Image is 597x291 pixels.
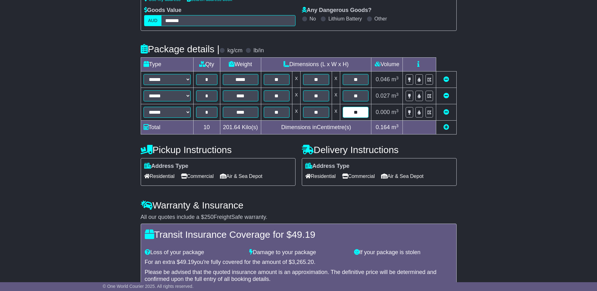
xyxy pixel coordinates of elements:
label: AUD [144,15,162,26]
label: Goods Value [144,7,182,14]
h4: Transit Insurance Coverage for $ [145,229,453,240]
span: m [391,93,399,99]
div: Please be advised that the quoted insurance amount is an approximation. The definitive price will... [145,269,453,282]
span: 0.046 [376,76,390,83]
span: m [391,109,399,115]
label: Address Type [144,163,189,170]
label: kg/cm [227,47,242,54]
td: Total [141,121,193,134]
label: No [310,16,316,22]
a: Remove this item [443,76,449,83]
span: 0.000 [376,109,390,115]
div: All our quotes include a $ FreightSafe warranty. [141,214,457,221]
div: Loss of your package [142,249,246,256]
h4: Package details | [141,44,220,54]
h4: Pickup Instructions [141,145,296,155]
sup: 3 [396,108,399,113]
div: For an extra $ you're fully covered for the amount of $ . [145,259,453,266]
span: Commercial [181,171,214,181]
td: Qty [193,58,220,71]
label: Lithium Battery [328,16,362,22]
label: lb/in [253,47,264,54]
span: Residential [305,171,336,181]
label: Any Dangerous Goods? [302,7,372,14]
span: 3,265.20 [292,259,314,265]
a: Remove this item [443,109,449,115]
sup: 3 [396,123,399,128]
td: x [332,104,340,121]
label: Other [375,16,387,22]
div: Damage to your package [246,249,351,256]
td: x [292,88,301,104]
td: Dimensions (L x W x H) [261,58,371,71]
span: Air & Sea Depot [381,171,424,181]
span: 49.19 [292,229,315,240]
td: Type [141,58,193,71]
h4: Warranty & Insurance [141,200,457,210]
h4: Delivery Instructions [302,145,457,155]
span: 201.64 [223,124,240,130]
span: Residential [144,171,175,181]
span: Air & Sea Depot [220,171,262,181]
td: 10 [193,121,220,134]
td: Dimensions in Centimetre(s) [261,121,371,134]
span: m [391,124,399,130]
span: m [391,76,399,83]
td: Kilo(s) [220,121,261,134]
span: © One World Courier 2025. All rights reserved. [103,284,194,289]
sup: 3 [396,76,399,80]
a: Add new item [443,124,449,130]
span: 0.027 [376,93,390,99]
td: Weight [220,58,261,71]
span: 49.19 [180,259,194,265]
td: x [332,88,340,104]
td: x [332,71,340,88]
a: Remove this item [443,93,449,99]
span: Commercial [342,171,375,181]
td: Volume [371,58,403,71]
span: 250 [204,214,214,220]
div: If your package is stolen [351,249,456,256]
sup: 3 [396,92,399,97]
td: x [292,104,301,121]
span: 0.164 [376,124,390,130]
td: x [292,71,301,88]
label: Address Type [305,163,350,170]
